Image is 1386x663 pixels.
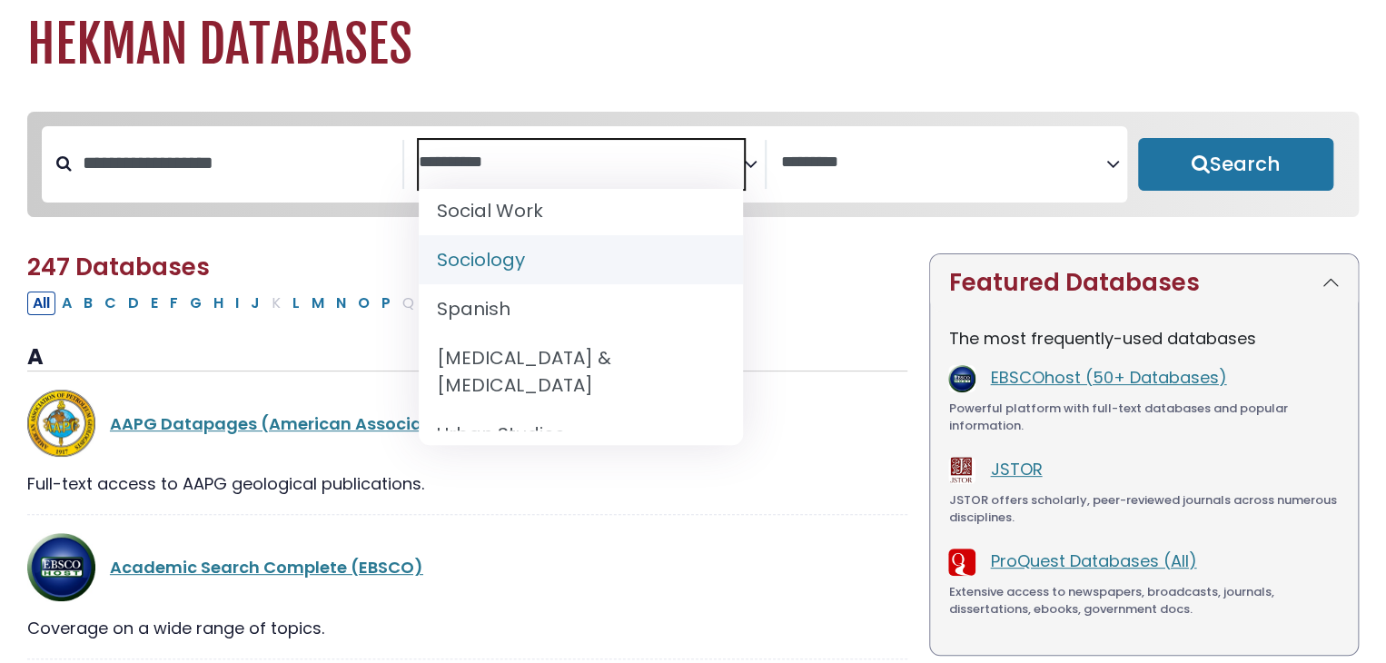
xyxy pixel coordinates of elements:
input: Search database by title or keyword [72,148,402,178]
button: Filter Results C [99,292,122,315]
a: AAPG Datapages (American Association of Petroleum Geologists) [110,412,672,435]
button: All [27,292,55,315]
button: Filter Results F [164,292,183,315]
button: Filter Results E [145,292,163,315]
button: Filter Results O [352,292,375,315]
div: Extensive access to newspapers, broadcasts, journals, dissertations, ebooks, government docs. [948,583,1340,618]
div: Full-text access to AAPG geological publications. [27,471,907,496]
span: 247 Databases [27,251,210,283]
button: Filter Results G [184,292,207,315]
p: The most frequently-used databases [948,326,1340,351]
textarea: Search [419,153,744,173]
button: Filter Results M [306,292,330,315]
a: Academic Search Complete (EBSCO) [110,556,423,579]
button: Filter Results H [208,292,229,315]
h1: Hekman Databases [27,15,1359,75]
a: EBSCOhost (50+ Databases) [990,366,1226,389]
li: Sociology [419,235,744,284]
button: Filter Results I [230,292,244,315]
div: Alpha-list to filter by first letter of database name [27,291,640,313]
button: Filter Results P [376,292,396,315]
li: [MEDICAL_DATA] & [MEDICAL_DATA] [419,333,744,410]
button: Filter Results B [78,292,98,315]
a: JSTOR [990,458,1042,480]
a: ProQuest Databases (All) [990,549,1196,572]
button: Submit for Search Results [1138,138,1333,191]
li: Social Work [419,186,744,235]
div: Powerful platform with full-text databases and popular information. [948,400,1340,435]
button: Filter Results A [56,292,77,315]
textarea: Search [781,153,1106,173]
li: Urban Studies [419,410,744,459]
button: Featured Databases [930,254,1358,312]
button: Filter Results D [123,292,144,315]
button: Filter Results J [245,292,265,315]
li: Spanish [419,284,744,333]
div: Coverage on a wide range of topics. [27,616,907,640]
button: Filter Results N [331,292,351,315]
h3: A [27,344,907,371]
nav: Search filters [27,112,1359,217]
button: Filter Results L [287,292,305,315]
div: JSTOR offers scholarly, peer-reviewed journals across numerous disciplines. [948,491,1340,527]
